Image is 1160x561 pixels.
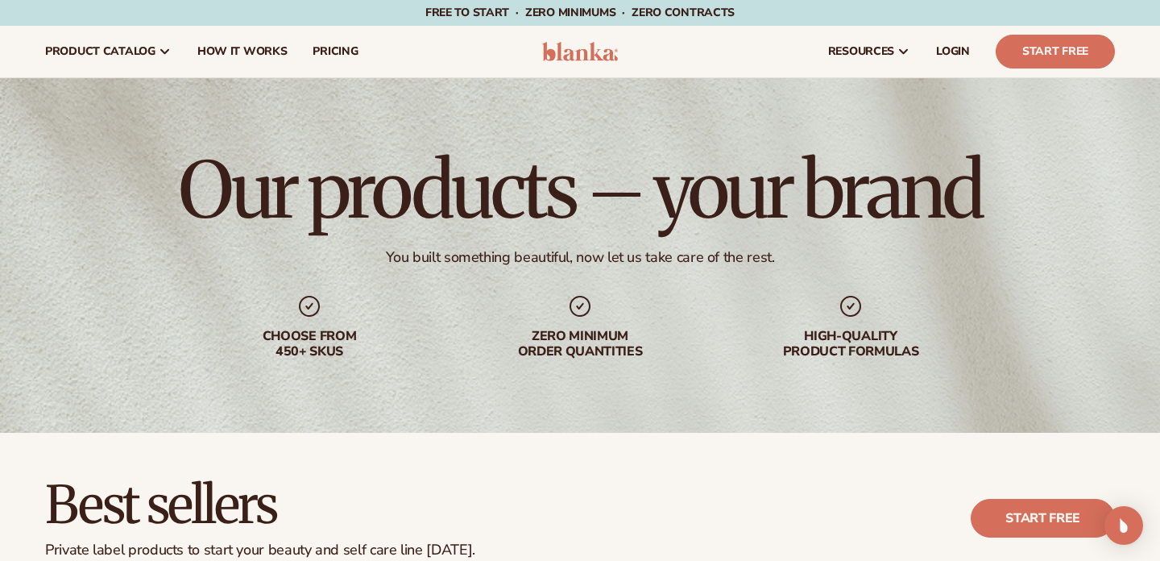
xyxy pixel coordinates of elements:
span: resources [828,45,894,58]
a: resources [815,26,923,77]
h2: Best sellers [45,478,475,532]
div: Private label products to start your beauty and self care line [DATE]. [45,542,475,559]
div: High-quality product formulas [748,329,954,359]
span: Free to start · ZERO minimums · ZERO contracts [425,5,735,20]
div: Choose from 450+ Skus [206,329,412,359]
a: Start Free [996,35,1115,69]
img: logo [542,42,619,61]
span: product catalog [45,45,155,58]
span: pricing [313,45,358,58]
div: Zero minimum order quantities [477,329,683,359]
div: Open Intercom Messenger [1104,506,1143,545]
span: How It Works [197,45,288,58]
h1: Our products – your brand [179,152,981,229]
a: Start free [971,499,1115,538]
a: product catalog [32,26,184,77]
a: LOGIN [923,26,983,77]
a: pricing [300,26,371,77]
a: How It Works [184,26,300,77]
span: LOGIN [936,45,970,58]
div: You built something beautiful, now let us take care of the rest. [386,248,775,267]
